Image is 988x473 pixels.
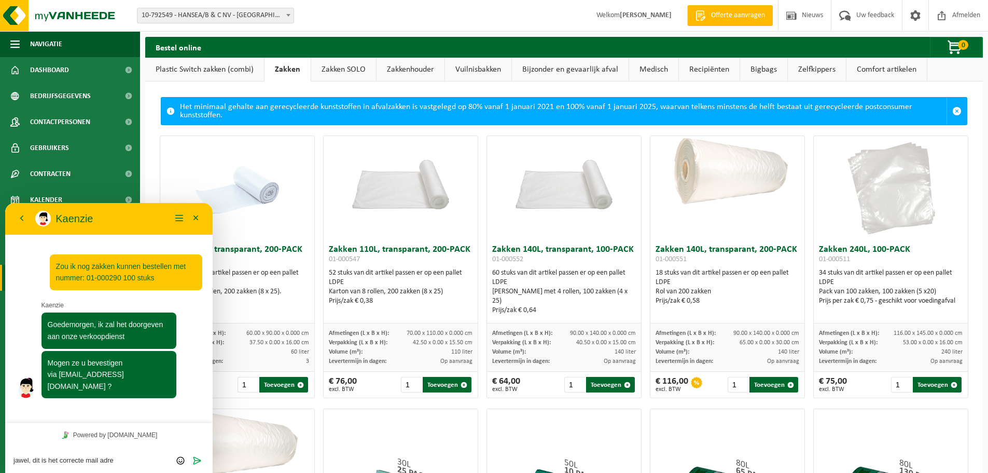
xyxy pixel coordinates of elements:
[656,268,799,306] div: 18 stuks van dit artikel passen er op een pallet
[291,349,309,355] span: 60 liter
[839,136,943,240] img: 01-000511
[629,58,678,82] a: Medisch
[687,5,773,26] a: Offerte aanvragen
[492,340,551,346] span: Verpakking (L x B x H):
[30,109,90,135] span: Contactpersonen
[401,377,422,393] input: 1
[5,203,213,473] iframe: chat widget
[819,287,963,296] div: Pack van 100 zakken, 100 zakken (5 x20)
[329,278,472,287] div: LDPE
[329,255,360,263] span: 01-000547
[238,377,259,393] input: 1
[492,306,636,315] div: Prijs/zak € 0,64
[819,349,853,355] span: Volume (m³):
[708,10,768,21] span: Offerte aanvragen
[492,245,636,266] h3: Zakken 140L, transparant, 100-PACK
[819,296,963,306] div: Prijs per zak € 0,75 - geschikt voor voedingafval
[165,278,309,287] div: LDPE
[440,358,472,364] span: Op aanvraag
[487,136,641,213] img: 01-000552
[656,358,713,364] span: Levertermijn in dagen:
[329,268,472,306] div: 52 stuks van dit artikel passen er op een pallet
[329,340,387,346] span: Verpakking (L x B x H):
[819,358,876,364] span: Levertermijn in dagen:
[329,296,472,306] div: Prijs/zak € 0,38
[819,386,847,393] span: excl. BTW
[329,386,357,393] span: excl. BTW
[324,136,478,213] img: 01-000547
[492,255,523,263] span: 01-000552
[311,58,376,82] a: Zakken SOLO
[492,358,550,364] span: Levertermijn in dagen:
[819,278,963,287] div: LDPE
[137,8,294,23] span: 10-792549 - HANSEA/B & C NV - TURNHOUT
[570,330,636,336] span: 90.00 x 140.00 x 0.000 cm
[492,349,526,355] span: Volume (m³):
[329,349,363,355] span: Volume (m³):
[656,349,689,355] span: Volume (m³):
[576,340,636,346] span: 40.50 x 0.00 x 15.00 cm
[656,296,799,306] div: Prijs/zak € 0,58
[165,340,224,346] span: Verpakking (L x B x H):
[30,83,91,109] span: Bedrijfsgegevens
[819,377,847,393] div: € 75,00
[329,287,472,296] div: Karton van 8 rollen, 200 zakken (8 x 25)
[894,330,963,336] span: 116.00 x 145.00 x 0.000 cm
[377,58,444,82] a: Zakkenhouder
[329,377,357,393] div: € 76,00
[930,358,963,364] span: Op aanvraag
[740,58,787,82] a: Bigbags
[604,358,636,364] span: Op aanvraag
[145,37,212,57] h2: Bestel online
[512,58,629,82] a: Bijzonder en gevaarlijk afval
[778,349,799,355] span: 140 liter
[329,245,472,266] h3: Zakken 110L, transparant, 200-PACK
[947,98,967,125] a: Sluit melding
[846,58,927,82] a: Comfort artikelen
[30,31,62,57] span: Navigatie
[30,135,69,161] span: Gebruikers
[306,358,309,364] span: 3
[329,358,386,364] span: Levertermijn in dagen:
[165,287,309,296] div: Karton van 8 rollen, 200 zakken (8 x 25).
[958,40,968,50] span: 0
[492,377,520,393] div: € 64,00
[168,252,183,263] div: Group of buttons
[656,386,688,393] span: excl. BTW
[656,340,714,346] span: Verpakking (L x B x H):
[492,268,636,315] div: 60 stuks van dit artikel passen er op een pallet
[329,330,389,336] span: Afmetingen (L x B x H):
[451,349,472,355] span: 110 liter
[819,340,878,346] span: Verpakking (L x B x H):
[656,377,688,393] div: € 116,00
[819,330,879,336] span: Afmetingen (L x B x H):
[186,136,289,240] img: 01-000430
[165,358,223,364] span: Levertermijn in dagen:
[57,228,64,236] img: Tawky_16x16.svg
[445,58,511,82] a: Vuilnisbakken
[168,252,183,263] button: Emoji invoeren
[615,349,636,355] span: 140 liter
[265,58,311,82] a: Zakken
[749,377,798,393] button: Toevoegen
[656,245,799,266] h3: Zakken 140L, transparant, 200-PACK
[679,58,740,82] a: Recipiënten
[407,330,472,336] span: 70.00 x 110.00 x 0.000 cm
[184,252,199,263] button: Verzenden
[767,358,799,364] span: Op aanvraag
[165,245,309,266] h3: Zakken 60L, transparant, 200-PACK
[656,255,687,263] span: 01-000551
[249,340,309,346] span: 37.50 x 0.00 x 16.00 cm
[788,58,846,82] a: Zelfkippers
[620,11,672,19] strong: [PERSON_NAME]
[930,37,982,58] button: 0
